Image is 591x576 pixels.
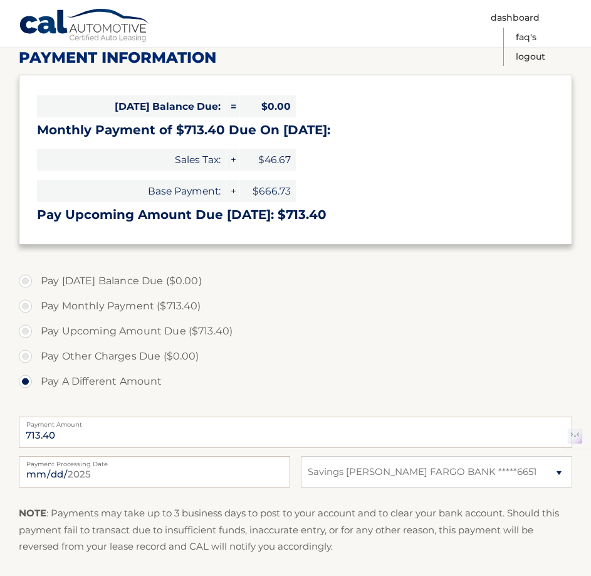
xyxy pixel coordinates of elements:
[19,456,290,466] label: Payment Processing Date
[516,28,536,47] a: FAQ's
[239,95,296,117] span: $0.00
[19,344,572,369] label: Pay Other Charges Due ($0.00)
[37,180,226,202] span: Base Payment:
[516,47,545,67] a: Logout
[239,180,296,202] span: $666.73
[19,417,572,427] label: Payment Amount
[19,269,572,294] label: Pay [DATE] Balance Due ($0.00)
[19,319,572,344] label: Pay Upcoming Amount Due ($713.40)
[239,149,296,171] span: $46.67
[37,207,554,223] h3: Pay Upcoming Amount Due [DATE]: $713.40
[19,8,150,45] a: Cal Automotive
[19,505,572,555] p: : Payments may take up to 3 business days to post to your account and to clear your bank account....
[19,294,572,319] label: Pay Monthly Payment ($713.40)
[19,417,572,448] input: Payment Amount
[226,95,239,117] span: =
[37,95,226,117] span: [DATE] Balance Due:
[37,122,554,138] h3: Monthly Payment of $713.40 Due On [DATE]:
[226,149,239,171] span: +
[19,369,572,394] label: Pay A Different Amount
[37,149,226,171] span: Sales Tax:
[19,48,572,67] h2: Payment Information
[491,8,540,28] a: Dashboard
[19,456,290,488] input: Payment Date
[226,180,239,202] span: +
[19,507,46,519] strong: NOTE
